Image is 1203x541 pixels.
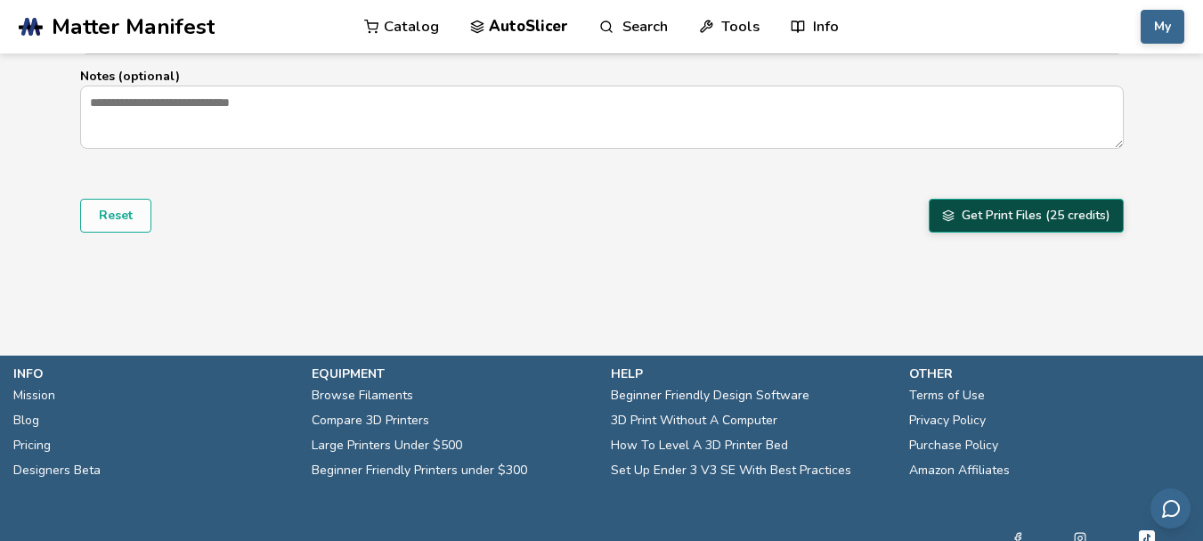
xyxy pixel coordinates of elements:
[13,408,39,433] a: Blog
[312,433,462,458] a: Large Printers Under $500
[80,199,151,233] button: Reset
[13,365,294,383] p: info
[312,365,592,383] p: equipment
[909,383,985,408] a: Terms of Use
[81,86,1123,147] textarea: Notes (optional)
[52,14,215,39] span: Matter Manifest
[929,199,1124,233] button: Get Print Files (25 credits)
[909,408,986,433] a: Privacy Policy
[1141,10,1184,44] button: My
[611,458,851,483] a: Set Up Ender 3 V3 SE With Best Practices
[80,67,1124,86] p: Notes (optional)
[611,408,777,433] a: 3D Print Without A Computer
[909,458,1010,483] a: Amazon Affiliates
[13,433,51,458] a: Pricing
[13,458,101,483] a: Designers Beta
[611,433,788,458] a: How To Level A 3D Printer Bed
[909,365,1190,383] p: other
[909,433,998,458] a: Purchase Policy
[611,365,891,383] p: help
[611,383,809,408] a: Beginner Friendly Design Software
[312,383,413,408] a: Browse Filaments
[312,408,429,433] a: Compare 3D Printers
[312,458,527,483] a: Beginner Friendly Printers under $300
[13,383,55,408] a: Mission
[1150,488,1191,529] button: Send feedback via email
